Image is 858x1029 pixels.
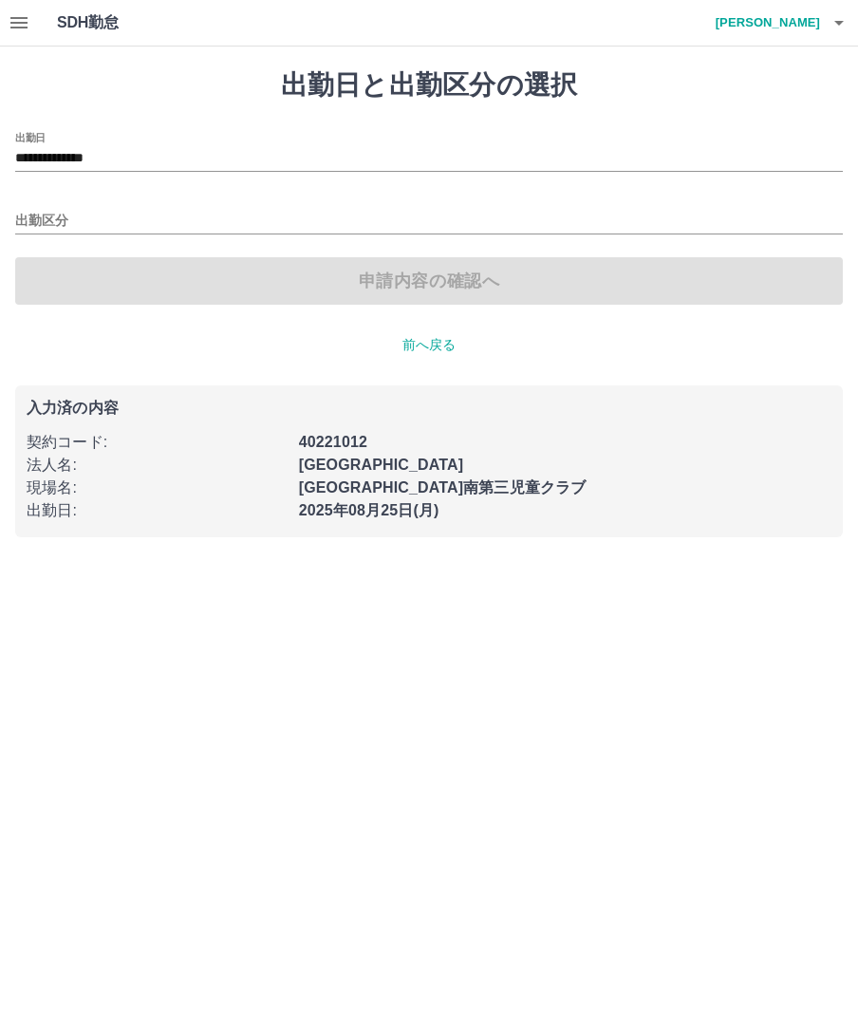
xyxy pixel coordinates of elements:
[299,434,367,450] b: 40221012
[299,479,587,496] b: [GEOGRAPHIC_DATA]南第三児童クラブ
[27,454,288,477] p: 法人名 :
[27,499,288,522] p: 出勤日 :
[27,401,831,416] p: 入力済の内容
[299,457,464,473] b: [GEOGRAPHIC_DATA]
[15,130,46,144] label: 出勤日
[299,502,439,518] b: 2025年08月25日(月)
[15,69,843,102] h1: 出勤日と出勤区分の選択
[27,431,288,454] p: 契約コード :
[15,335,843,355] p: 前へ戻る
[27,477,288,499] p: 現場名 :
